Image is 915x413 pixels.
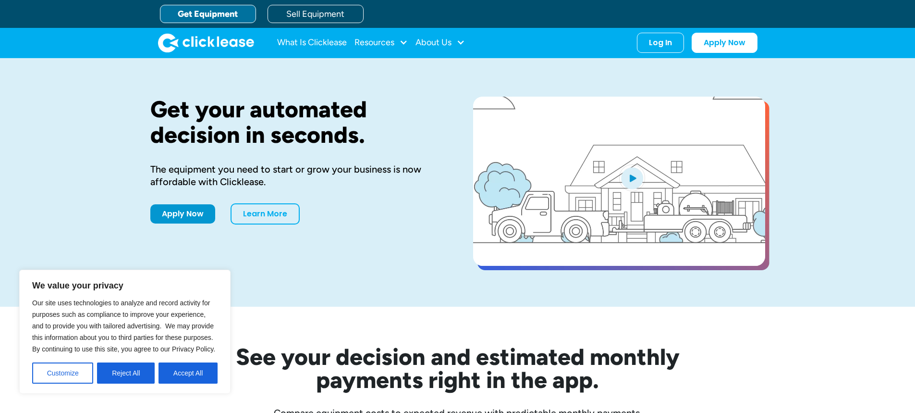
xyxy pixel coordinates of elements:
[231,203,300,225] a: Learn More
[354,33,408,52] div: Resources
[189,345,727,391] h2: See your decision and estimated monthly payments right in the app.
[32,299,215,353] span: Our site uses technologies to analyze and record activity for purposes such as compliance to impr...
[268,5,364,23] a: Sell Equipment
[619,164,645,191] img: Blue play button logo on a light blue circular background
[32,280,218,291] p: We value your privacy
[649,38,672,48] div: Log In
[277,33,347,52] a: What Is Clicklease
[32,363,93,384] button: Customize
[158,33,254,52] img: Clicklease logo
[19,270,231,394] div: We value your privacy
[150,163,442,188] div: The equipment you need to start or grow your business is now affordable with Clicklease.
[159,363,218,384] button: Accept All
[150,204,215,224] a: Apply Now
[160,5,256,23] a: Get Equipment
[150,97,442,148] h1: Get your automated decision in seconds.
[97,363,155,384] button: Reject All
[473,97,765,266] a: open lightbox
[692,33,757,53] a: Apply Now
[415,33,465,52] div: About Us
[158,33,254,52] a: home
